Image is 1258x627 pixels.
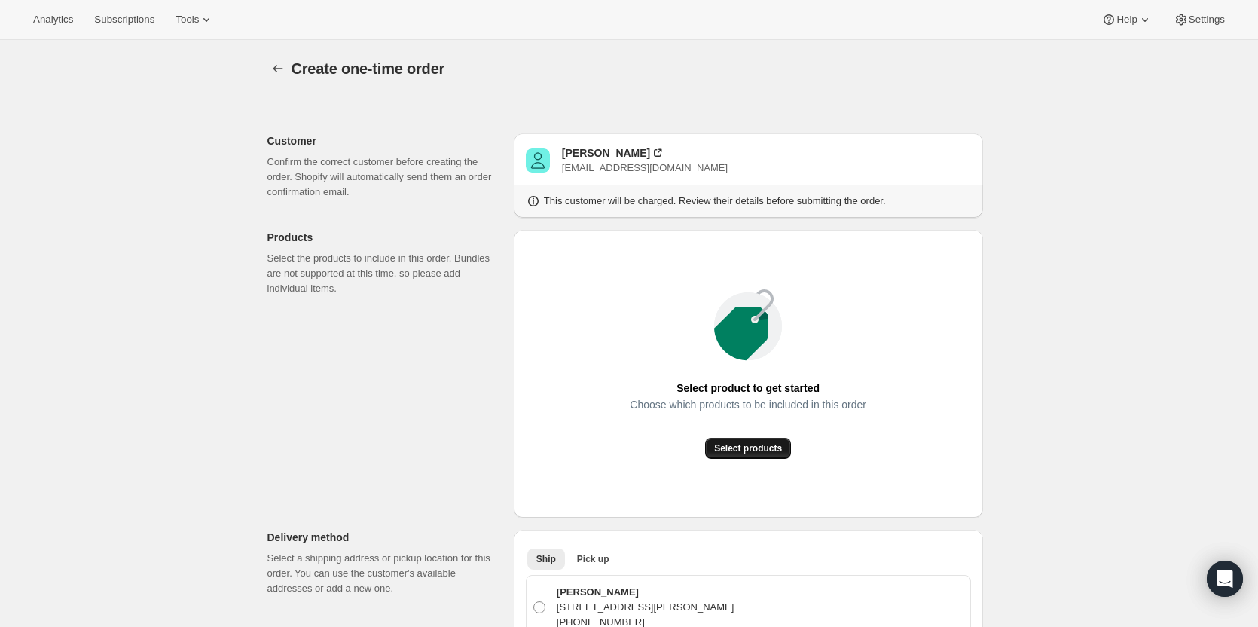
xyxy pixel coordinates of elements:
[267,154,502,200] p: Confirm the correct customer before creating the order. Shopify will automatically send them an o...
[267,133,502,148] p: Customer
[557,585,734,600] p: [PERSON_NAME]
[714,442,782,454] span: Select products
[705,438,791,459] button: Select products
[557,600,734,615] p: [STREET_ADDRESS][PERSON_NAME]
[536,553,556,565] span: Ship
[1207,561,1243,597] div: Open Intercom Messenger
[676,378,820,399] span: Select product to get started
[94,14,154,26] span: Subscriptions
[1092,9,1161,30] button: Help
[85,9,163,30] button: Subscriptions
[562,145,650,161] div: [PERSON_NAME]
[24,9,82,30] button: Analytics
[267,251,502,296] p: Select the products to include in this order. Bundles are not supported at this time, so please a...
[1189,14,1225,26] span: Settings
[33,14,73,26] span: Analytics
[1165,9,1234,30] button: Settings
[1116,14,1137,26] span: Help
[526,148,550,173] span: Cindy Decredico
[562,162,728,173] span: [EMAIL_ADDRESS][DOMAIN_NAME]
[544,194,886,209] p: This customer will be charged. Review their details before submitting the order.
[577,553,609,565] span: Pick up
[267,230,502,245] p: Products
[292,60,445,77] span: Create one-time order
[267,551,502,596] p: Select a shipping address or pickup location for this order. You can use the customer's available...
[176,14,199,26] span: Tools
[166,9,223,30] button: Tools
[267,530,502,545] p: Delivery method
[630,394,866,415] span: Choose which products to be included in this order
